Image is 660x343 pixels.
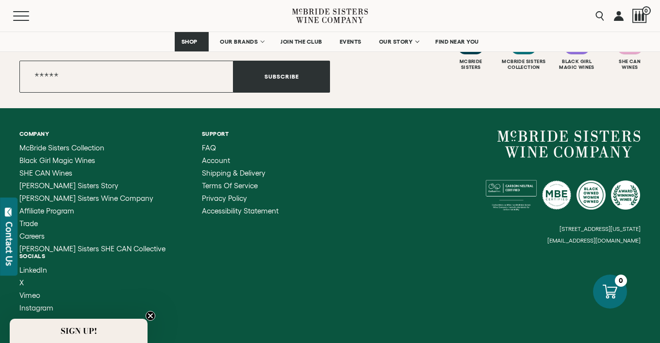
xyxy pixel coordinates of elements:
small: [STREET_ADDRESS][US_STATE] [560,226,641,232]
a: Terms of Service [202,182,279,190]
span: FAQ [202,144,216,152]
a: McBride Sisters Wine Company [19,195,165,202]
span: Shipping & Delivery [202,169,265,177]
a: Account [202,157,279,164]
a: Shipping & Delivery [202,169,279,177]
a: Privacy Policy [202,195,279,202]
span: LinkedIn [19,266,47,274]
span: JOIN THE CLUB [280,38,322,45]
a: Black Girl Magic Wines [19,157,165,164]
span: Affiliate Program [19,207,74,215]
span: Black Girl Magic Wines [19,156,95,164]
a: EVENTS [333,32,368,51]
span: McBride Sisters Collection [19,144,104,152]
a: SHE CAN Wines [19,169,165,177]
a: Instagram [19,304,53,312]
span: X [19,278,24,287]
span: [PERSON_NAME] Sisters Wine Company [19,194,153,202]
div: Mcbride Sisters [445,59,496,70]
span: Terms of Service [202,181,258,190]
button: Mobile Menu Trigger [13,11,48,21]
div: 0 [615,275,627,287]
a: FAQ [202,144,279,152]
span: Careers [19,232,45,240]
span: [PERSON_NAME] Sisters SHE CAN Collective [19,245,165,253]
span: Account [202,156,230,164]
a: Trade [19,220,165,228]
a: SHOP [175,32,209,51]
span: FIND NEAR YOU [435,38,479,45]
div: Mcbride Sisters Collection [498,59,549,70]
a: Careers [19,232,165,240]
span: Privacy Policy [202,194,247,202]
span: OUR STORY [379,38,413,45]
a: OUR BRANDS [214,32,269,51]
span: OUR BRANDS [220,38,258,45]
a: McBride Sisters Collection [19,144,165,152]
span: Trade [19,219,38,228]
a: Vimeo [19,292,53,299]
a: OUR STORY [373,32,425,51]
a: JOIN THE CLUB [274,32,329,51]
a: McBride Sisters Wine Company [497,131,641,158]
a: McBride Sisters SHE CAN Collective [19,245,165,253]
div: Contact Us [4,222,14,266]
span: SHE CAN Wines [19,169,72,177]
span: Vimeo [19,291,40,299]
div: SIGN UP!Close teaser [10,319,148,343]
a: Accessibility Statement [202,207,279,215]
span: [PERSON_NAME] Sisters Story [19,181,118,190]
button: Close teaser [146,311,155,321]
div: She Can Wines [605,59,655,70]
a: McBride Sisters Story [19,182,165,190]
span: EVENTS [340,38,362,45]
a: LinkedIn [19,266,53,274]
div: Black Girl Magic Wines [552,59,602,70]
span: SHOP [181,38,198,45]
a: Affiliate Program [19,207,165,215]
a: X [19,279,53,287]
span: SIGN UP! [61,325,97,337]
small: [EMAIL_ADDRESS][DOMAIN_NAME] [547,237,641,244]
input: Email [19,61,233,93]
a: FIND NEAR YOU [429,32,485,51]
button: Subscribe [233,61,330,93]
span: 0 [642,6,651,15]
